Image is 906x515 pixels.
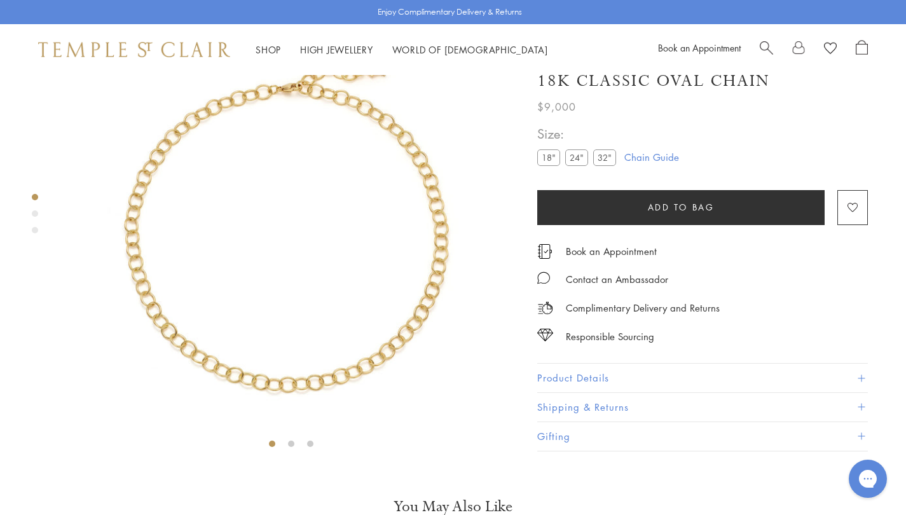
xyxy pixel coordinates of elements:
label: 24" [565,150,588,166]
a: Search [760,40,773,59]
a: ShopShop [256,43,281,56]
a: High JewelleryHigh Jewellery [300,43,373,56]
div: Product gallery navigation [32,191,38,244]
p: Complimentary Delivery and Returns [566,300,720,316]
iframe: Gorgias live chat messenger [842,455,893,502]
h1: 18K Classic Oval Chain [537,70,770,92]
a: Book an Appointment [658,41,741,54]
p: Enjoy Complimentary Delivery & Returns [378,6,522,18]
img: MessageIcon-01_2.svg [537,271,550,284]
span: $9,000 [537,99,576,115]
label: 32" [593,150,616,166]
a: Book an Appointment [566,244,657,258]
a: Open Shopping Bag [856,40,868,59]
button: Add to bag [537,190,825,225]
a: Chain Guide [624,151,679,165]
a: World of [DEMOGRAPHIC_DATA]World of [DEMOGRAPHIC_DATA] [392,43,548,56]
img: Temple St. Clair [38,42,230,57]
button: Gifting [537,422,868,451]
img: icon_sourcing.svg [537,329,553,341]
span: Add to bag [648,200,715,214]
nav: Main navigation [256,42,548,58]
a: View Wishlist [824,40,837,59]
div: Responsible Sourcing [566,329,654,345]
span: Size: [537,124,621,145]
img: icon_appointment.svg [537,244,553,259]
button: Product Details [537,364,868,393]
img: icon_delivery.svg [537,300,553,316]
label: 18" [537,150,560,166]
div: Contact an Ambassador [566,271,668,287]
button: Shipping & Returns [537,393,868,422]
